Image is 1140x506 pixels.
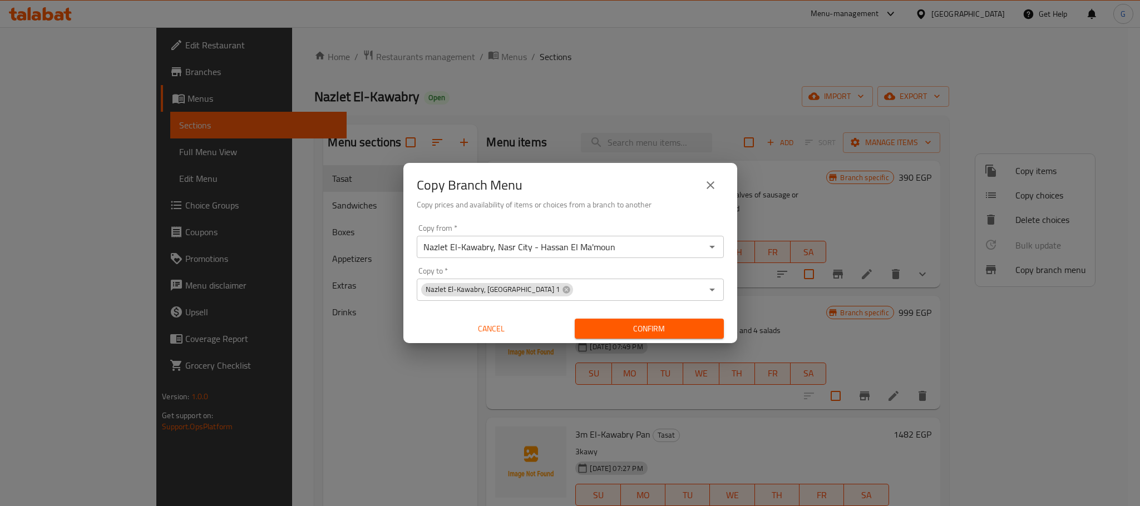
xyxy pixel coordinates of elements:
span: Confirm [584,322,715,336]
button: Confirm [575,319,724,339]
button: Cancel [417,319,566,339]
button: close [697,172,724,199]
span: Cancel [421,322,561,336]
button: Open [704,239,720,255]
button: Open [704,282,720,297]
h2: Copy Branch Menu [417,176,522,194]
h6: Copy prices and availability of items or choices from a branch to another [417,199,724,211]
div: Nazlet El-Kawabry, [GEOGRAPHIC_DATA] 1 [421,283,573,296]
span: Nazlet El-Kawabry, [GEOGRAPHIC_DATA] 1 [421,284,564,295]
